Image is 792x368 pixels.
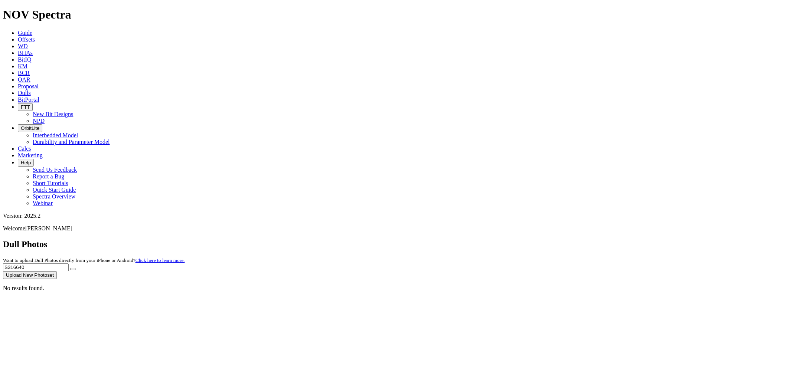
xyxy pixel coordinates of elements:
a: Report a Bug [33,173,64,180]
small: Want to upload Dull Photos directly from your iPhone or Android? [3,257,185,263]
a: New Bit Designs [33,111,73,117]
a: BCR [18,70,30,76]
a: Send Us Feedback [33,167,77,173]
p: Welcome [3,225,789,232]
button: FTT [18,103,33,111]
a: Proposal [18,83,39,89]
a: Offsets [18,36,35,43]
a: Short Tutorials [33,180,68,186]
input: Search Serial Number [3,263,69,271]
div: Version: 2025.2 [3,213,789,219]
span: [PERSON_NAME] [25,225,72,231]
span: Help [21,160,31,165]
button: Help [18,159,34,167]
a: Webinar [33,200,53,206]
a: Quick Start Guide [33,187,76,193]
a: Calcs [18,145,31,152]
span: FTT [21,104,30,110]
a: NPD [33,118,45,124]
a: KM [18,63,27,69]
button: OrbitLite [18,124,42,132]
a: Guide [18,30,32,36]
p: No results found. [3,285,789,292]
a: WD [18,43,28,49]
a: OAR [18,76,30,83]
a: Click here to learn more. [136,257,185,263]
a: Marketing [18,152,43,158]
h2: Dull Photos [3,239,789,249]
a: Spectra Overview [33,193,75,200]
a: BHAs [18,50,33,56]
a: Interbedded Model [33,132,78,138]
span: OrbitLite [21,125,39,131]
button: Upload New Photoset [3,271,57,279]
a: Durability and Parameter Model [33,139,110,145]
a: BitIQ [18,56,31,63]
h1: NOV Spectra [3,8,789,22]
a: BitPortal [18,96,39,103]
a: Dulls [18,90,31,96]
